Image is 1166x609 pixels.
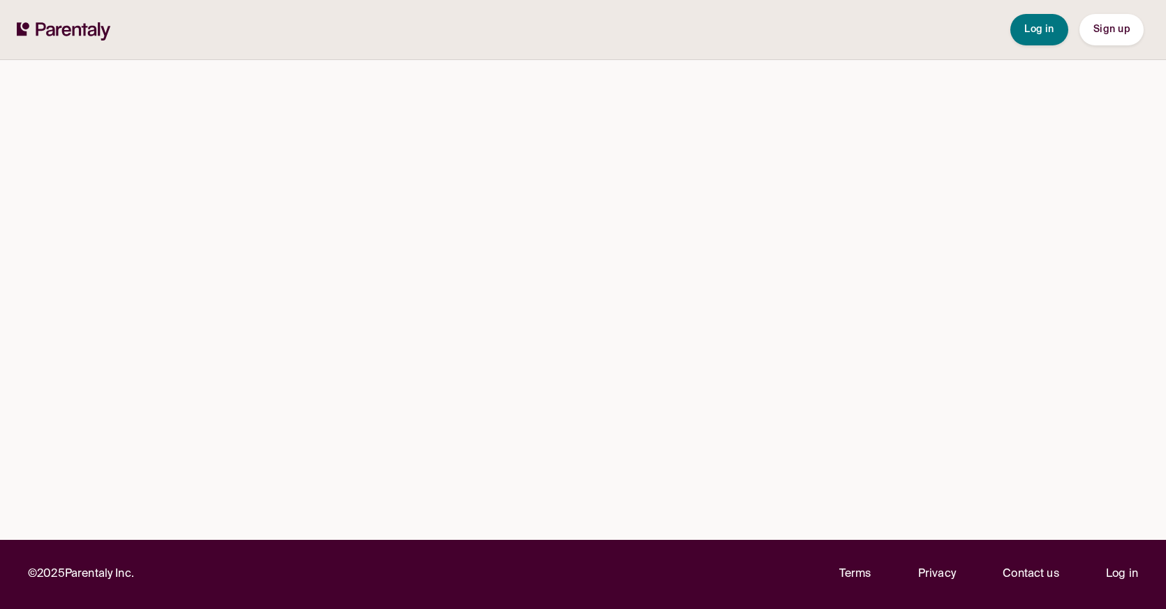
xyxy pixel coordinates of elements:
a: Terms [839,565,871,584]
a: Log in [1106,565,1138,584]
span: Log in [1024,24,1054,34]
a: Privacy [918,565,956,584]
button: Sign up [1079,14,1144,45]
p: © 2025 Parentaly Inc. [28,565,134,584]
button: Log in [1010,14,1068,45]
p: Contact us [1003,565,1059,584]
span: Sign up [1093,24,1130,34]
